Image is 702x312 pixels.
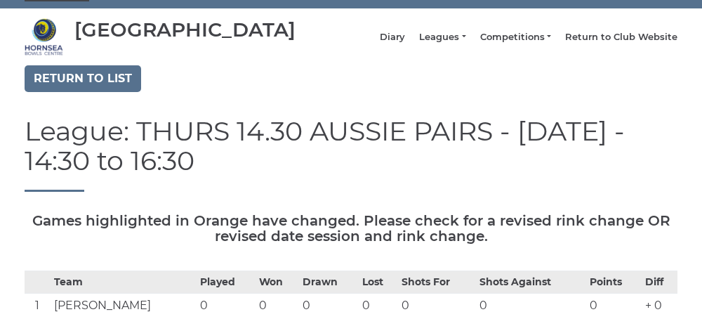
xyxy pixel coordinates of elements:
[299,271,358,293] th: Drawn
[25,65,141,92] a: Return to list
[480,31,551,44] a: Competitions
[398,271,476,293] th: Shots For
[74,19,296,41] div: [GEOGRAPHIC_DATA]
[25,213,677,244] h5: Games highlighted in Orange have changed. Please check for a revised rink change OR revised date ...
[25,18,63,56] img: Hornsea Bowls Centre
[197,271,256,293] th: Played
[380,31,405,44] a: Diary
[642,271,677,293] th: Diff
[586,271,642,293] th: Points
[476,271,587,293] th: Shots Against
[565,31,677,44] a: Return to Club Website
[51,271,197,293] th: Team
[256,271,299,293] th: Won
[25,117,677,192] h1: League: THURS 14.30 AUSSIE PAIRS - [DATE] - 14:30 to 16:30
[419,31,465,44] a: Leagues
[359,271,398,293] th: Lost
